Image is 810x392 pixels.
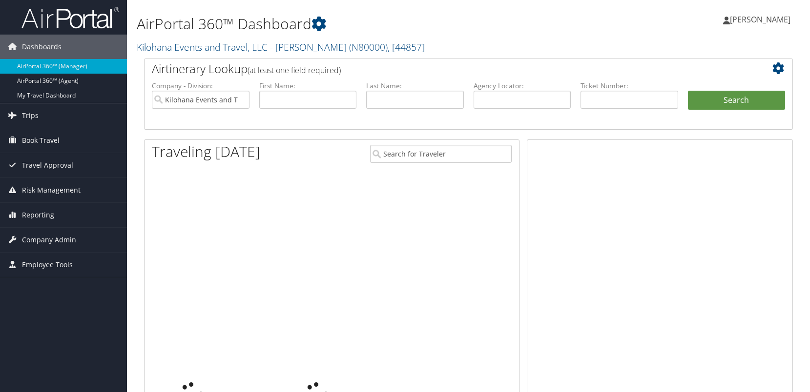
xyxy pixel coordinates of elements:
label: Agency Locator: [474,81,571,91]
span: Company Admin [22,228,76,252]
span: Travel Approval [22,153,73,177]
span: Risk Management [22,178,81,202]
span: Trips [22,103,39,128]
span: Dashboards [22,35,62,59]
label: Company - Division: [152,81,249,91]
h1: AirPortal 360™ Dashboard [137,14,579,34]
span: Reporting [22,203,54,227]
span: (at least one field required) [248,65,341,76]
span: Employee Tools [22,253,73,277]
span: Book Travel [22,128,60,153]
img: airportal-logo.png [21,6,119,29]
h1: Traveling [DATE] [152,141,260,162]
a: [PERSON_NAME] [723,5,800,34]
label: Last Name: [366,81,464,91]
span: ( N80000 ) [349,40,388,54]
span: , [ 44857 ] [388,40,425,54]
h2: Airtinerary Lookup [152,60,731,77]
label: Ticket Number: [581,81,678,91]
a: Kilohana Events and Travel, LLC - [PERSON_NAME] [137,40,425,54]
input: Search for Traveler [370,145,512,163]
label: First Name: [259,81,357,91]
span: [PERSON_NAME] [730,14,790,25]
button: Search [688,91,786,110]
